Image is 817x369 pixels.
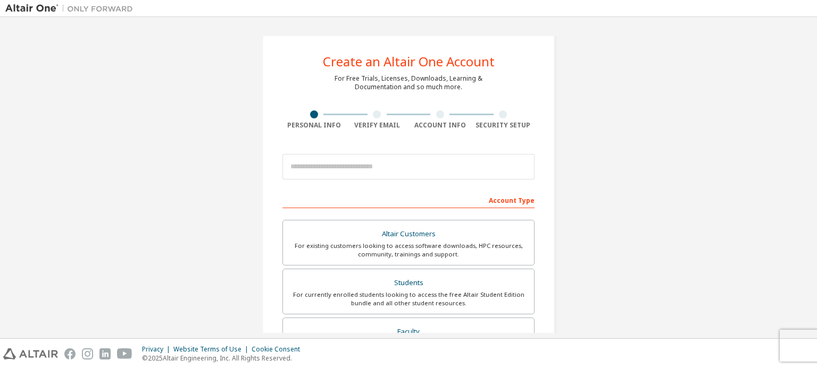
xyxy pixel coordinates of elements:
[289,290,528,307] div: For currently enrolled students looking to access the free Altair Student Edition bundle and all ...
[82,348,93,359] img: instagram.svg
[173,345,252,354] div: Website Terms of Use
[64,348,76,359] img: facebook.svg
[5,3,138,14] img: Altair One
[117,348,132,359] img: youtube.svg
[472,121,535,130] div: Security Setup
[289,227,528,242] div: Altair Customers
[323,55,495,68] div: Create an Altair One Account
[289,276,528,290] div: Students
[3,348,58,359] img: altair_logo.svg
[346,121,409,130] div: Verify Email
[142,354,306,363] p: © 2025 Altair Engineering, Inc. All Rights Reserved.
[99,348,111,359] img: linkedin.svg
[282,191,535,208] div: Account Type
[335,74,482,91] div: For Free Trials, Licenses, Downloads, Learning & Documentation and so much more.
[408,121,472,130] div: Account Info
[252,345,306,354] div: Cookie Consent
[289,242,528,259] div: For existing customers looking to access software downloads, HPC resources, community, trainings ...
[282,121,346,130] div: Personal Info
[142,345,173,354] div: Privacy
[289,324,528,339] div: Faculty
